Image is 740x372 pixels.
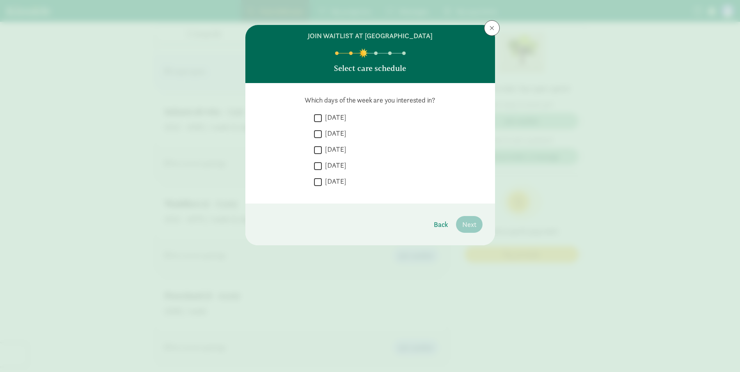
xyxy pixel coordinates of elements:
[322,145,346,154] label: [DATE]
[428,216,454,233] button: Back
[308,31,433,41] h6: join waitlist at [GEOGRAPHIC_DATA]
[322,113,346,122] label: [DATE]
[322,161,346,170] label: [DATE]
[334,63,406,74] p: Select care schedule
[322,177,346,186] label: [DATE]
[258,96,483,105] p: Which days of the week are you interested in?
[462,219,476,230] span: Next
[456,216,483,233] button: Next
[434,219,448,230] span: Back
[322,129,346,138] label: [DATE]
